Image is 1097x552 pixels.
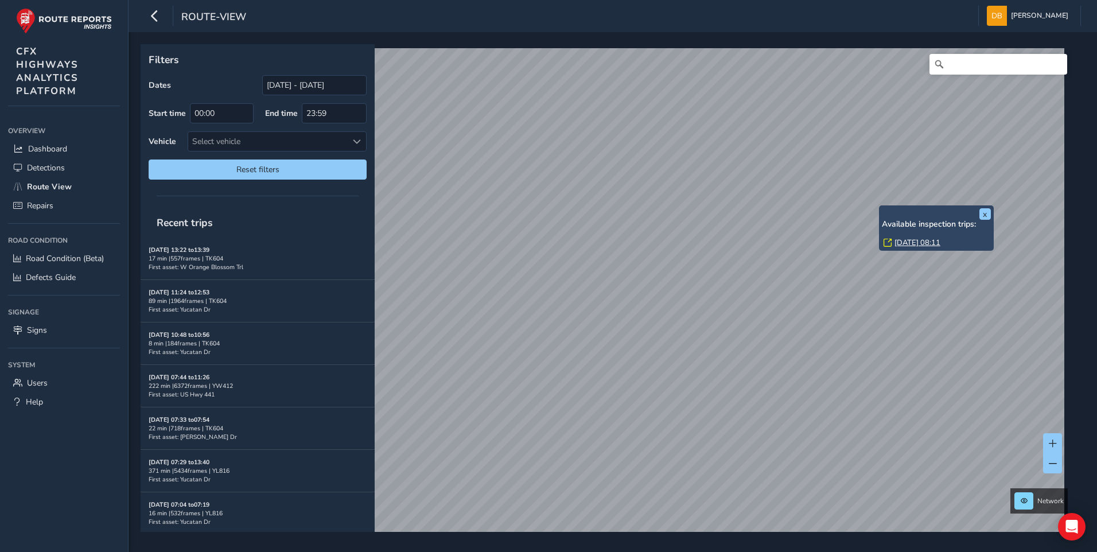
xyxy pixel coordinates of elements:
[149,305,211,314] span: First asset: Yucatan Dr
[8,321,120,340] a: Signs
[149,297,367,305] div: 89 min | 1964 frames | TK604
[149,373,209,382] strong: [DATE] 07:44 to 11:26
[265,108,298,119] label: End time
[16,8,112,34] img: rr logo
[8,356,120,374] div: System
[28,143,67,154] span: Dashboard
[8,139,120,158] a: Dashboard
[149,509,367,518] div: 16 min | 532 frames | YL816
[149,500,209,509] strong: [DATE] 07:04 to 07:19
[149,382,367,390] div: 222 min | 6372 frames | YW412
[8,304,120,321] div: Signage
[929,54,1067,75] input: Search
[149,415,209,424] strong: [DATE] 07:33 to 07:54
[149,433,237,441] span: First asset: [PERSON_NAME] Dr
[149,108,186,119] label: Start time
[16,45,79,98] span: CFX HIGHWAYS ANALYTICS PLATFORM
[8,158,120,177] a: Detections
[149,254,367,263] div: 17 min | 557 frames | TK604
[979,208,991,220] button: x
[149,160,367,180] button: Reset filters
[27,162,65,173] span: Detections
[149,339,367,348] div: 8 min | 184 frames | TK604
[1037,496,1064,506] span: Network
[27,378,48,388] span: Users
[149,52,367,67] p: Filters
[1058,513,1086,541] div: Open Intercom Messenger
[149,208,221,238] span: Recent trips
[149,263,243,271] span: First asset: W Orange Blossom Trl
[149,80,171,91] label: Dates
[26,253,104,264] span: Road Condition (Beta)
[8,374,120,392] a: Users
[149,331,209,339] strong: [DATE] 10:48 to 10:56
[149,467,367,475] div: 371 min | 5434 frames | YL816
[8,196,120,215] a: Repairs
[8,249,120,268] a: Road Condition (Beta)
[882,220,991,230] h6: Available inspection trips:
[26,396,43,407] span: Help
[987,6,1007,26] img: diamond-layout
[149,390,215,399] span: First asset: US Hwy 441
[27,325,47,336] span: Signs
[27,200,53,211] span: Repairs
[149,348,211,356] span: First asset: Yucatan Dr
[149,136,176,147] label: Vehicle
[145,48,1064,545] canvas: Map
[27,181,72,192] span: Route View
[8,177,120,196] a: Route View
[8,392,120,411] a: Help
[149,518,211,526] span: First asset: Yucatan Dr
[26,272,76,283] span: Defects Guide
[188,132,347,151] div: Select vehicle
[149,475,211,484] span: First asset: Yucatan Dr
[181,10,246,26] span: route-view
[149,288,209,297] strong: [DATE] 11:24 to 12:53
[149,424,367,433] div: 22 min | 718 frames | TK604
[987,6,1072,26] button: [PERSON_NAME]
[8,268,120,287] a: Defects Guide
[149,458,209,467] strong: [DATE] 07:29 to 13:40
[157,164,358,175] span: Reset filters
[8,122,120,139] div: Overview
[894,238,940,248] a: [DATE] 08:11
[149,246,209,254] strong: [DATE] 13:22 to 13:39
[1011,6,1068,26] span: [PERSON_NAME]
[8,232,120,249] div: Road Condition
